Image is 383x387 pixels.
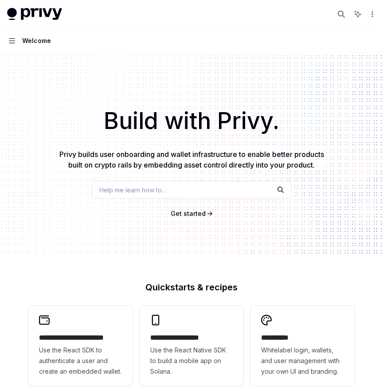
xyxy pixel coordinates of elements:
h1: Build with Privy. [14,104,369,138]
a: **** **** **** ***Use the React Native SDK to build a mobile app on Solana. [140,306,244,386]
div: Welcome [22,35,51,46]
span: Use the React SDK to authenticate a user and create an embedded wallet. [39,345,122,377]
span: Privy builds user onboarding and wallet infrastructure to enable better products built on crypto ... [59,150,324,169]
button: More actions [367,8,376,20]
h2: Quickstarts & recipes [28,283,355,292]
span: Help me learn how to… [99,185,167,195]
span: Use the React Native SDK to build a mobile app on Solana. [150,345,233,377]
span: Get started [171,210,206,217]
a: Get started [171,209,206,218]
a: **** *****Whitelabel login, wallets, and user management with your own UI and branding. [250,306,355,386]
span: Whitelabel login, wallets, and user management with your own UI and branding. [261,345,344,377]
img: light logo [7,8,62,20]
